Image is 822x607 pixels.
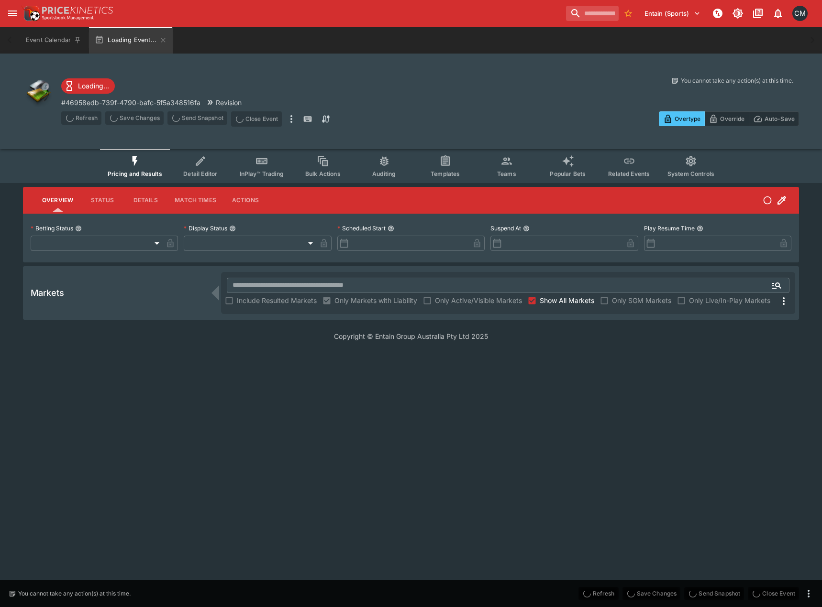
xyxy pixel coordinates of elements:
[675,114,700,124] p: Overtype
[490,224,521,232] p: Suspend At
[100,149,722,183] div: Event type filters
[305,170,341,177] span: Bulk Actions
[709,5,726,22] button: NOT Connected to PK
[704,111,749,126] button: Override
[659,111,705,126] button: Overtype
[697,225,703,232] button: Play Resume Time
[167,189,224,212] button: Match Times
[789,3,811,24] button: Cameron Matheson
[550,170,586,177] span: Popular Bets
[18,589,131,598] p: You cannot take any action(s) at this time.
[184,224,227,232] p: Display Status
[749,111,799,126] button: Auto-Save
[229,225,236,232] button: Display Status
[689,295,770,305] span: Only Live/In-Play Markets
[108,170,162,177] span: Pricing and Results
[523,225,530,232] button: Suspend At
[769,5,787,22] button: Notifications
[431,170,460,177] span: Templates
[720,114,744,124] p: Override
[34,189,81,212] button: Overview
[388,225,394,232] button: Scheduled Start
[183,170,217,177] span: Detail Editor
[240,170,284,177] span: InPlay™ Trading
[31,287,64,298] h5: Markets
[667,170,714,177] span: System Controls
[61,98,200,108] p: Copy To Clipboard
[749,5,766,22] button: Documentation
[540,295,594,305] span: Show All Markets
[778,295,789,307] svg: More
[337,224,386,232] p: Scheduled Start
[286,111,297,127] button: more
[75,225,82,232] button: Betting Status
[497,170,516,177] span: Teams
[124,189,167,212] button: Details
[639,6,706,21] button: Select Tenant
[372,170,396,177] span: Auditing
[659,111,799,126] div: Start From
[81,189,124,212] button: Status
[566,6,619,21] input: search
[768,277,785,294] button: Open
[224,189,267,212] button: Actions
[216,98,242,108] p: Revision
[644,224,695,232] p: Play Resume Time
[78,81,109,91] p: Loading...
[4,5,21,22] button: open drawer
[681,76,793,85] p: You cannot take any action(s) at this time.
[23,76,54,107] img: other.png
[608,170,650,177] span: Related Events
[89,27,173,54] button: Loading Event...
[792,6,808,21] div: Cameron Matheson
[20,27,87,54] button: Event Calendar
[803,588,814,599] button: more
[621,6,636,21] button: No Bookmarks
[435,295,522,305] span: Only Active/Visible Markets
[729,5,746,22] button: Toggle light/dark mode
[334,295,417,305] span: Only Markets with Liability
[21,4,40,23] img: PriceKinetics Logo
[765,114,795,124] p: Auto-Save
[237,295,317,305] span: Include Resulted Markets
[42,7,113,14] img: PriceKinetics
[31,224,73,232] p: Betting Status
[612,295,671,305] span: Only SGM Markets
[42,16,94,20] img: Sportsbook Management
